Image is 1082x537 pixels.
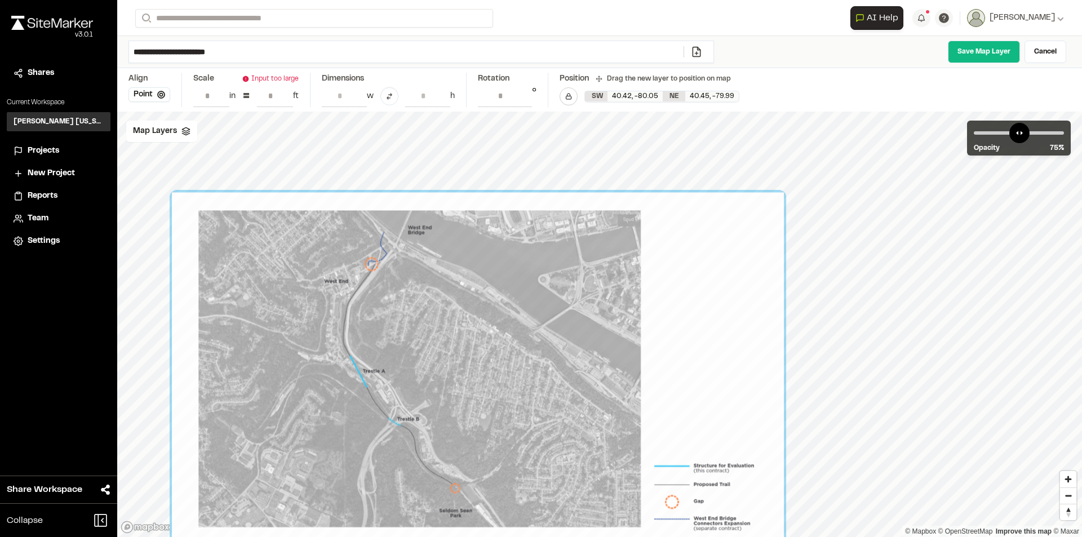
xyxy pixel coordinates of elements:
[905,527,936,535] a: Mapbox
[135,9,156,28] button: Search
[596,74,731,84] div: Drag the new layer to position on map
[1060,504,1076,520] button: Reset bearing to north
[11,16,93,30] img: rebrand.png
[1025,41,1066,63] a: Cancel
[7,514,43,527] span: Collapse
[938,527,993,535] a: OpenStreetMap
[867,11,898,25] span: AI Help
[28,145,59,157] span: Projects
[1053,527,1079,535] a: Maxar
[11,30,93,40] div: Oh geez...please don't...
[560,87,578,105] button: Lock Map Layer Position
[948,41,1020,63] a: Save Map Layer
[996,527,1052,535] a: Map feedback
[1060,471,1076,487] button: Zoom in
[117,112,1082,537] canvas: Map
[367,90,374,103] div: w
[532,85,536,107] div: °
[14,167,104,180] a: New Project
[121,521,170,534] a: Mapbox logo
[28,235,60,247] span: Settings
[28,212,48,225] span: Team
[1060,504,1076,520] span: Reset bearing to north
[28,167,75,180] span: New Project
[850,6,903,30] button: Open AI Assistant
[990,12,1055,24] span: [PERSON_NAME]
[322,73,455,85] div: Dimensions
[28,67,54,79] span: Shares
[684,46,709,57] a: Add/Change File
[193,73,214,85] div: Scale
[478,73,536,85] div: Rotation
[450,90,455,103] div: h
[14,190,104,202] a: Reports
[967,9,1064,27] button: [PERSON_NAME]
[133,125,177,137] span: Map Layers
[7,483,82,496] span: Share Workspace
[585,91,739,102] div: SW 40.417478734475736, -80.05003523525313 | NE 40.44759744826405, -79.98888319676881
[14,67,104,79] a: Shares
[560,73,589,85] div: Position
[14,117,104,127] h3: [PERSON_NAME] [US_STATE]
[1060,487,1076,504] button: Zoom out
[128,73,170,85] div: Align
[229,90,236,103] div: in
[14,145,104,157] a: Projects
[242,87,250,105] div: =
[685,91,739,101] div: 40.45 , -79.99
[663,91,685,101] div: NE
[128,87,170,102] button: Point
[14,212,104,225] a: Team
[242,74,299,84] div: Input too large
[850,6,908,30] div: Open AI Assistant
[607,91,663,101] div: 40.42 , -80.05
[293,90,299,103] div: ft
[14,235,104,247] a: Settings
[585,91,607,101] div: SW
[974,143,1000,153] span: Opacity
[7,97,110,108] p: Current Workspace
[967,9,985,27] img: User
[1050,143,1064,153] span: 75 %
[28,190,57,202] span: Reports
